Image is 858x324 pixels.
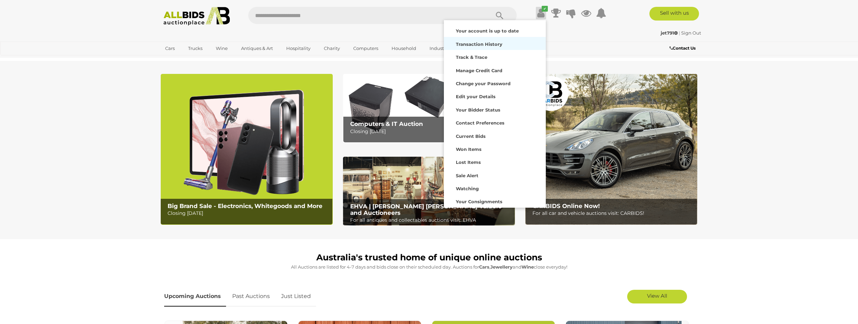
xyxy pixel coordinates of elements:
[670,46,696,51] b: Contact Us
[525,74,697,225] a: CARBIDS Online Now! CARBIDS Online Now! For all car and vehicle auctions visit: CARBIDS!
[456,159,481,165] strong: Lost Items
[532,203,600,209] b: CARBIDS Online Now!
[444,194,546,207] a: Your Consignments
[444,76,546,89] a: Change your Password
[350,127,511,136] p: Closing [DATE]
[444,116,546,129] a: Contact Preferences
[168,203,322,209] b: Big Brand Sale - Electronics, Whitegoods and More
[670,44,697,52] a: Contact Us
[479,264,489,270] strong: Cars
[164,286,226,307] a: Upcoming Auctions
[319,43,344,54] a: Charity
[456,41,502,47] strong: Transaction History
[525,74,697,225] img: CARBIDS Online Now!
[350,216,511,224] p: For all antiques and collectables auctions visit: EHVA
[160,7,234,26] img: Allbids.com.au
[681,30,701,36] a: Sign Out
[456,94,496,99] strong: Edit your Details
[456,68,502,73] strong: Manage Credit Card
[282,43,315,54] a: Hospitality
[164,263,694,271] p: All Auctions are listed for 4-7 days and bids close on their scheduled day. Auctions for , and cl...
[456,173,478,178] strong: Sale Alert
[425,43,456,54] a: Industrial
[343,74,515,143] img: Computers & IT Auction
[444,168,546,181] a: Sale Alert
[237,43,277,54] a: Antiques & Art
[456,107,500,113] strong: Your Bidder Status
[542,6,548,12] i: ✔
[161,74,333,225] a: Big Brand Sale - Electronics, Whitegoods and More Big Brand Sale - Electronics, Whitegoods and Mo...
[444,50,546,63] a: Track & Trace
[161,54,218,65] a: [GEOGRAPHIC_DATA]
[350,203,502,216] b: EHVA | [PERSON_NAME] [PERSON_NAME] Valuers and Auctioneers
[522,264,534,270] strong: Wine
[661,30,678,36] strong: jet791
[350,120,423,127] b: Computers & IT Auction
[661,30,679,36] a: jet791
[444,155,546,168] a: Lost Items
[649,7,699,21] a: Sell with us
[483,7,517,24] button: Search
[343,74,515,143] a: Computers & IT Auction Computers & IT Auction Closing [DATE]
[456,133,486,139] strong: Current Bids
[456,28,519,34] strong: Your account is up to date
[349,43,383,54] a: Computers
[679,30,680,36] span: |
[456,81,511,86] strong: Change your Password
[627,290,687,303] a: View All
[456,146,481,152] strong: Won Items
[444,103,546,116] a: Your Bidder Status
[387,43,421,54] a: Household
[456,199,502,204] strong: Your Consignments
[276,286,316,307] a: Just Listed
[456,54,487,60] strong: Track & Trace
[444,89,546,102] a: Edit your Details
[456,186,479,191] strong: Watching
[227,286,275,307] a: Past Auctions
[444,181,546,194] a: Watching
[444,129,546,142] a: Current Bids
[444,24,546,37] a: Your account is up to date
[343,157,515,226] a: EHVA | Evans Hastings Valuers and Auctioneers EHVA | [PERSON_NAME] [PERSON_NAME] Valuers and Auct...
[456,120,504,126] strong: Contact Preferences
[164,253,694,262] h1: Australia's trusted home of unique online auctions
[444,142,546,155] a: Won Items
[444,37,546,50] a: Transaction History
[444,63,546,76] a: Manage Credit Card
[168,209,329,218] p: Closing [DATE]
[184,43,207,54] a: Trucks
[532,209,694,218] p: For all car and vehicle auctions visit: CARBIDS!
[536,7,546,19] a: ✔
[647,293,667,299] span: View All
[490,264,513,270] strong: Jewellery
[343,157,515,226] img: EHVA | Evans Hastings Valuers and Auctioneers
[161,74,333,225] img: Big Brand Sale - Electronics, Whitegoods and More
[211,43,232,54] a: Wine
[161,43,179,54] a: Cars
